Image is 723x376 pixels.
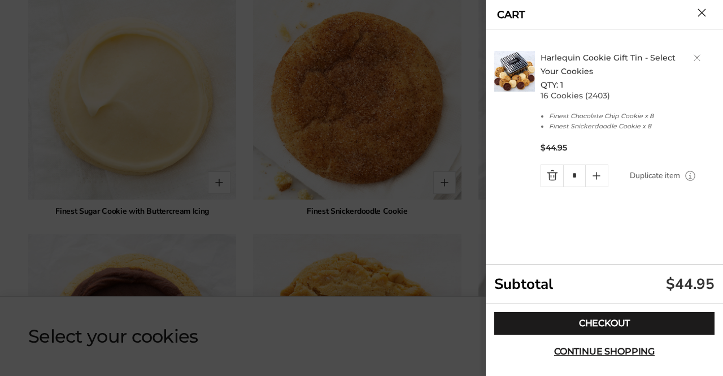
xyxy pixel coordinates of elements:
[630,170,680,182] a: Duplicate item
[541,142,567,153] span: $44.95
[554,347,655,356] span: Continue shopping
[549,111,715,121] li: Finest Chocolate Chip Cookie x 8
[494,312,715,335] a: Checkout
[541,51,718,92] h2: QTY: 1
[563,165,585,187] input: Quantity Input
[486,265,723,304] div: Subtotal
[698,8,706,17] button: Close cart
[497,10,525,20] a: CART
[494,51,535,92] img: C. Krueger's. image
[541,92,718,100] p: 16 Cookies (2403)
[494,340,715,363] button: Continue shopping
[586,165,608,187] a: Quantity plus button
[541,53,676,76] a: Harlequin Cookie Gift Tin - Select Your Cookies
[666,274,715,294] div: $44.95
[549,121,715,131] li: Finest Snickerdoodle Cookie x 8
[541,165,563,187] a: Quantity minus button
[9,333,117,367] iframe: Sign Up via Text for Offers
[694,54,700,61] a: Delete product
